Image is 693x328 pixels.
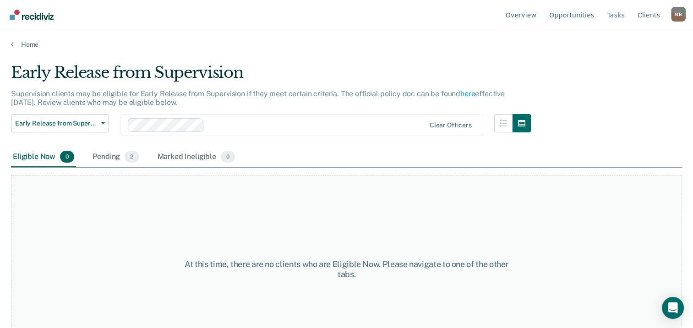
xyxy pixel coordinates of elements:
button: Early Release from Supervision [11,114,109,132]
a: here [460,89,475,98]
a: Home [11,40,682,49]
div: Clear officers [430,121,472,129]
span: 2 [125,151,139,163]
div: At this time, there are no clients who are Eligible Now. Please navigate to one of the other tabs. [179,259,514,279]
img: Recidiviz [10,10,54,20]
button: Profile dropdown button [671,7,686,22]
div: N B [671,7,686,22]
div: Eligible Now0 [11,147,76,167]
span: 0 [60,151,74,163]
span: 0 [221,151,235,163]
span: Early Release from Supervision [15,120,98,127]
p: Supervision clients may be eligible for Early Release from Supervision if they meet certain crite... [11,89,505,107]
div: Marked Ineligible0 [156,147,237,167]
div: Early Release from Supervision [11,63,531,89]
div: Open Intercom Messenger [662,297,684,319]
div: Pending2 [91,147,141,167]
